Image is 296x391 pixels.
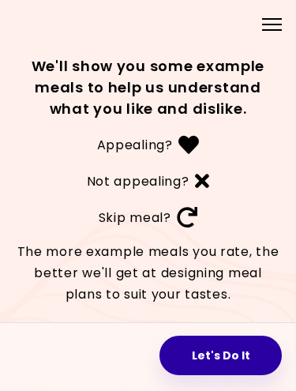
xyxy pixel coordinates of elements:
[14,167,282,192] p: Not appealing?
[14,241,282,306] p: The more example meals you rate, the better we'll get at designing meal plans to suit your tastes.
[14,131,282,156] p: Appealing?
[159,336,282,375] button: Let's Do It
[14,204,282,228] p: Skip meal?
[14,55,282,119] h1: We'll show you some example meals to help us understand what you like and dislike.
